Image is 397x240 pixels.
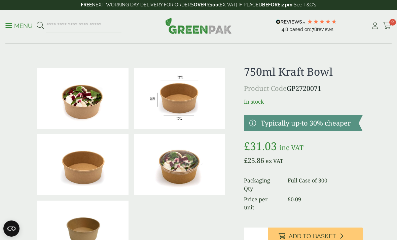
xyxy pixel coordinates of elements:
i: Cart [383,23,392,29]
p: In stock [244,98,363,106]
img: Kraft Bowl 750ml With Goats Cheese Salad Open [37,68,129,129]
button: Open CMP widget [3,220,20,237]
span: 0 [389,19,396,26]
span: 4.8 [282,27,289,32]
dt: Price per unit [244,195,280,211]
a: Menu [5,22,33,29]
strong: BEFORE 2 pm [262,2,292,7]
span: £ [244,139,250,153]
img: Kraft Bowl 750ml With Goats Chees Salad With Lid [134,134,225,195]
dd: Full Case of 300 [288,176,363,193]
span: £ [244,156,248,165]
span: Based on [289,27,310,32]
a: See T&C's [294,2,316,7]
span: inc VAT [280,143,303,152]
div: 4.78 Stars [307,19,337,25]
p: GP2720071 [244,83,363,94]
i: My Account [371,23,379,29]
img: REVIEWS.io [276,20,305,24]
img: KraftBowl_750 [134,68,225,129]
span: reviews [317,27,333,32]
span: £ [288,196,291,203]
bdi: 31.03 [244,139,277,153]
dt: Packaging Qty [244,176,280,193]
span: Add to Basket [289,233,336,240]
bdi: 25.86 [244,156,264,165]
bdi: 0.09 [288,196,301,203]
img: Kraft Bowl 750ml [37,134,129,195]
span: Product Code [244,84,287,93]
h1: 750ml Kraft Bowl [244,65,363,78]
span: ex VAT [266,157,283,165]
strong: OVER £100 [194,2,218,7]
strong: FREE [81,2,92,7]
p: Menu [5,22,33,30]
a: 0 [383,21,392,31]
span: 178 [310,27,317,32]
img: GreenPak Supplies [165,18,232,34]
